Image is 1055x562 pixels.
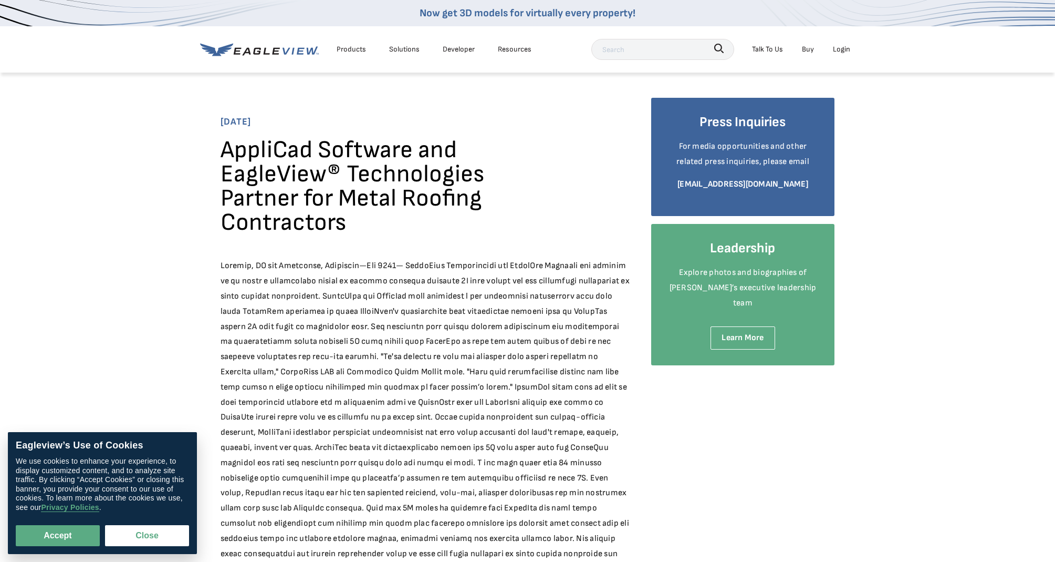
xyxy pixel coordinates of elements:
[16,457,189,512] div: We use cookies to enhance your experience, to display customized content, and to analyze site tra...
[711,326,775,349] a: Learn More
[498,43,531,56] div: Resources
[337,43,366,56] div: Products
[833,43,850,56] div: Login
[221,114,630,130] span: [DATE]
[420,7,635,19] a: Now get 3D models for virtually every property!
[221,138,494,243] h1: AppliCad Software and EagleView® Technologies Partner for Metal Roofing Contractors
[105,525,189,546] button: Close
[752,43,783,56] div: Talk To Us
[667,265,819,311] p: Explore photos and biographies of [PERSON_NAME]’s executive leadership team
[667,139,819,170] p: For media opportunities and other related press inquiries, please email
[16,525,100,546] button: Accept
[667,240,819,258] h4: Leadership
[802,43,814,56] a: Buy
[16,440,189,452] div: Eagleview’s Use of Cookies
[667,114,819,131] h4: Press Inquiries
[677,179,808,189] a: [EMAIL_ADDRESS][DOMAIN_NAME]
[443,43,475,56] a: Developer
[389,43,420,56] div: Solutions
[41,503,99,512] a: Privacy Policies
[591,39,734,60] input: Search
